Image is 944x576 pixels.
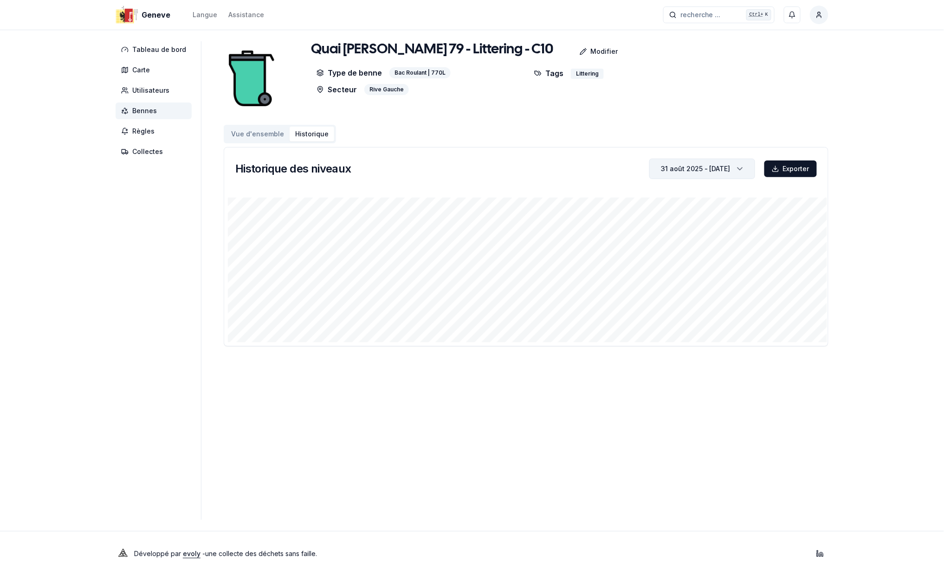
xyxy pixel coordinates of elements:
img: Evoly Logo [116,546,130,561]
p: Type de benne [317,67,382,78]
a: evoly [183,550,200,557]
div: Langue [193,10,217,19]
a: Bennes [116,102,195,119]
span: Bennes [132,106,157,115]
span: Règles [132,127,155,136]
img: Geneve Logo [116,4,138,26]
span: Utilisateurs [132,86,169,95]
a: Règles [116,123,195,140]
p: Modifier [591,47,618,56]
span: Carte [132,65,150,75]
a: Modifier [554,42,626,61]
h1: Quai [PERSON_NAME] 79 - Littering - C10 [311,41,554,58]
img: bin Image [224,41,279,115]
button: 31 août 2025 - [DATE] [649,159,755,179]
a: Geneve [116,9,174,20]
button: Historique [290,127,334,141]
button: Langue [193,9,217,20]
button: Exporter [764,160,817,177]
p: Développé par - une collecte des déchets sans faille . [134,547,317,560]
span: Geneve [142,9,170,20]
a: Assistance [228,9,264,20]
p: Secteur [317,84,357,95]
p: Tags [534,67,563,79]
span: Collectes [132,147,163,156]
a: Utilisateurs [116,82,195,99]
div: Littering [571,69,604,79]
span: Tableau de bord [132,45,186,54]
a: Collectes [116,143,195,160]
a: Tableau de bord [116,41,195,58]
div: 31 août 2025 - [DATE] [661,164,731,173]
div: Bac Roulant | 770L [389,67,451,78]
h3: Historique des niveaux [235,161,351,176]
div: Rive Gauche [364,84,409,95]
button: Vue d'ensemble [226,127,290,141]
button: recherche ...Ctrl+K [663,6,775,23]
a: Carte [116,62,195,78]
span: recherche ... [680,10,721,19]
